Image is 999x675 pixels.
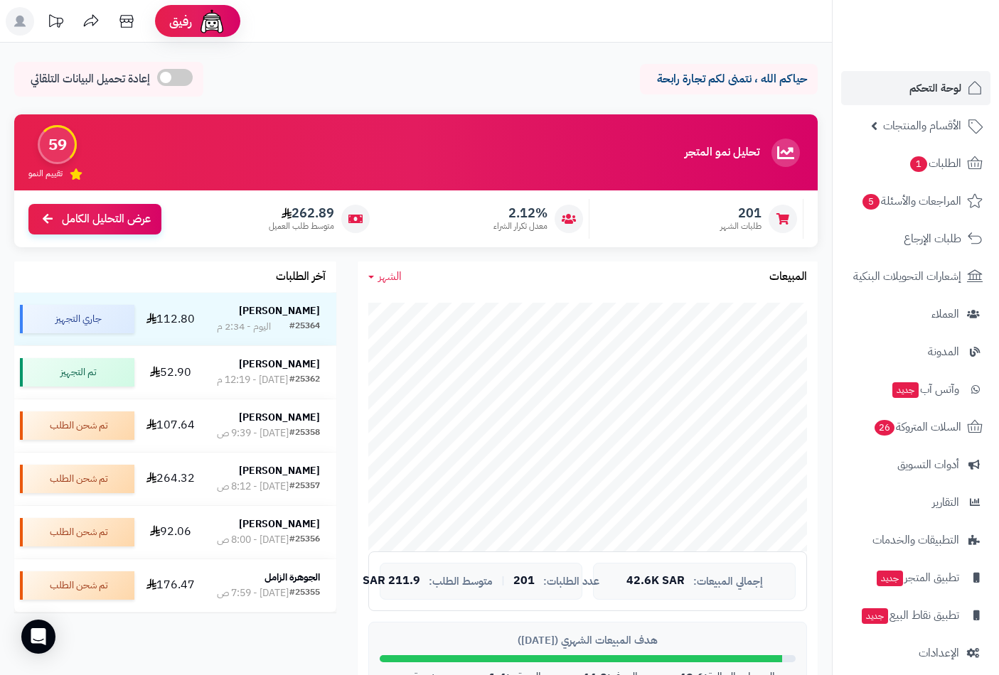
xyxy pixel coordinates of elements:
[217,480,289,494] div: [DATE] - 8:12 ص
[429,576,493,588] span: متوسط الطلب:
[685,146,759,159] h3: تحليل نمو المتجر
[20,411,134,440] div: تم شحن الطلب
[853,266,961,286] span: إشعارات التحويلات البنكية
[140,453,201,505] td: 264.32
[877,571,903,586] span: جديد
[909,78,961,98] span: لوحة التحكم
[20,518,134,546] div: تم شحن الطلب
[860,605,959,625] span: تطبيق نقاط البيع
[62,211,151,227] span: عرض التحليل الكامل
[140,506,201,558] td: 92.06
[931,304,959,324] span: العملاء
[862,608,888,624] span: جديد
[20,305,134,333] div: جاري التجهيز
[276,271,326,283] h3: آخر الطلبات
[841,561,990,595] a: تطبيق المتجرجديد
[20,358,134,387] div: تم التجهيز
[217,373,288,387] div: [DATE] - 12:19 م
[909,156,927,172] span: 1
[891,379,959,399] span: وآتس آب
[169,13,192,30] span: رفيق
[493,220,547,232] span: معدل تكرار الشراء
[883,116,961,136] span: الأقسام والمنتجات
[841,448,990,482] a: أدوات التسويق
[841,335,990,369] a: المدونة
[928,342,959,362] span: المدونة
[841,598,990,632] a: تطبيق نقاط البيعجديد
[841,297,990,331] a: العملاء
[902,28,985,58] img: logo-2.png
[378,268,402,285] span: الشهر
[909,153,961,173] span: الطلبات
[919,643,959,663] span: الإعدادات
[217,586,289,600] div: [DATE] - 7:59 ص
[841,410,990,444] a: السلات المتروكة26
[140,293,201,345] td: 112.80
[289,320,320,334] div: #25364
[20,571,134,600] div: تم شحن الطلب
[289,426,320,441] div: #25358
[493,205,547,221] span: 2.12%
[269,220,334,232] span: متوسط طلب العميل
[140,346,201,399] td: 52.90
[651,71,807,87] p: حياكم الله ، نتمنى لكم تجارة رابحة
[140,399,201,452] td: 107.64
[892,382,919,398] span: جديد
[874,419,894,436] span: 26
[872,530,959,550] span: التطبيقات والخدمات
[543,576,599,588] span: عدد الطلبات:
[363,575,420,588] span: 211.9 SAR
[239,410,320,425] strong: [PERSON_NAME]
[28,204,161,234] a: عرض التحليل الكامل
[693,576,763,588] span: إجمالي المبيعات:
[217,320,271,334] div: اليوم - 2:34 م
[289,586,320,600] div: #25355
[932,492,959,512] span: التقارير
[626,575,685,588] span: 42.6K SAR
[841,146,990,180] a: الطلبات1
[862,193,880,210] span: 5
[841,485,990,519] a: التقارير
[140,559,201,612] td: 176.47
[21,620,55,654] div: Open Intercom Messenger
[269,205,334,221] span: 262.89
[217,533,289,547] div: [DATE] - 8:00 ص
[875,568,959,588] span: تطبيق المتجر
[904,229,961,249] span: طلبات الإرجاع
[239,463,320,478] strong: [PERSON_NAME]
[513,575,535,588] span: 201
[217,426,289,441] div: [DATE] - 9:39 ص
[841,184,990,218] a: المراجعات والأسئلة5
[239,517,320,531] strong: [PERSON_NAME]
[38,7,73,39] a: تحديثات المنصة
[289,533,320,547] div: #25356
[841,636,990,670] a: الإعدادات
[198,7,226,36] img: ai-face.png
[841,71,990,105] a: لوحة التحكم
[720,220,762,232] span: طلبات الشهر
[501,576,505,586] span: |
[20,465,134,493] div: تم شحن الطلب
[265,570,320,585] strong: الجوهرة الزامل
[841,259,990,293] a: إشعارات التحويلات البنكية
[31,71,150,87] span: إعادة تحميل البيانات التلقائي
[289,480,320,494] div: #25357
[873,417,961,437] span: السلات المتروكة
[239,357,320,372] strong: [PERSON_NAME]
[720,205,762,221] span: 201
[380,633,796,648] div: هدف المبيعات الشهري ([DATE])
[897,455,959,475] span: أدوات التسويق
[28,168,63,180] span: تقييم النمو
[289,373,320,387] div: #25362
[368,269,402,285] a: الشهر
[861,191,961,211] span: المراجعات والأسئلة
[841,222,990,256] a: طلبات الإرجاع
[239,303,320,318] strong: [PERSON_NAME]
[769,271,807,283] h3: المبيعات
[841,372,990,406] a: وآتس آبجديد
[841,523,990,557] a: التطبيقات والخدمات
